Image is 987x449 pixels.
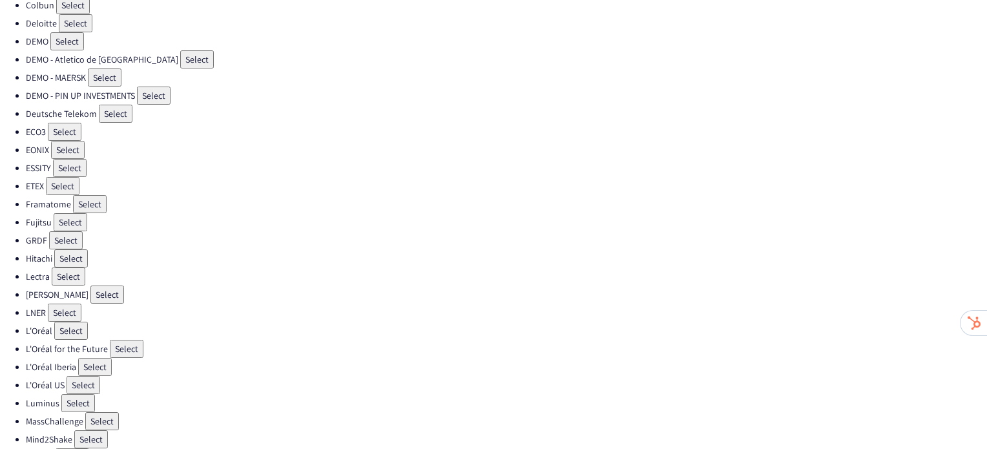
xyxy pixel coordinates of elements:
iframe: Chat Widget [922,387,987,449]
button: Select [78,358,112,376]
li: EONIX [26,141,987,159]
li: Fujitsu [26,213,987,231]
button: Select [48,123,81,141]
button: Select [88,68,121,87]
button: Select [99,105,132,123]
li: ESSITY [26,159,987,177]
li: Luminus [26,394,987,412]
button: Select [49,231,83,249]
li: Deutsche Telekom [26,105,987,123]
button: Select [85,412,119,430]
li: L'Oréal for the Future [26,340,987,358]
li: DEMO [26,32,987,50]
li: Framatome [26,195,987,213]
li: Hitachi [26,249,987,267]
button: Select [54,322,88,340]
button: Select [74,430,108,448]
button: Select [46,177,79,195]
li: Deloitte [26,14,987,32]
li: ETEX [26,177,987,195]
li: MassChallenge [26,412,987,430]
button: Select [50,32,84,50]
li: L'Oréal Iberia [26,358,987,376]
li: GRDF [26,231,987,249]
button: Select [137,87,171,105]
li: DEMO - PIN UP INVESTMENTS [26,87,987,105]
li: L'Oréal US [26,376,987,394]
button: Select [59,14,92,32]
li: Lectra [26,267,987,286]
button: Select [48,304,81,322]
li: LNER [26,304,987,322]
li: L'Oréal [26,322,987,340]
button: Select [54,213,87,231]
button: Select [51,141,85,159]
li: DEMO - Atletico de [GEOGRAPHIC_DATA] [26,50,987,68]
button: Select [73,195,107,213]
button: Select [52,267,85,286]
button: Select [53,159,87,177]
button: Select [180,50,214,68]
button: Select [54,249,88,267]
button: Select [67,376,100,394]
li: ECO3 [26,123,987,141]
li: [PERSON_NAME] [26,286,987,304]
li: DEMO - MAERSK [26,68,987,87]
li: Mind2Shake [26,430,987,448]
button: Select [110,340,143,358]
button: Select [90,286,124,304]
button: Select [61,394,95,412]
